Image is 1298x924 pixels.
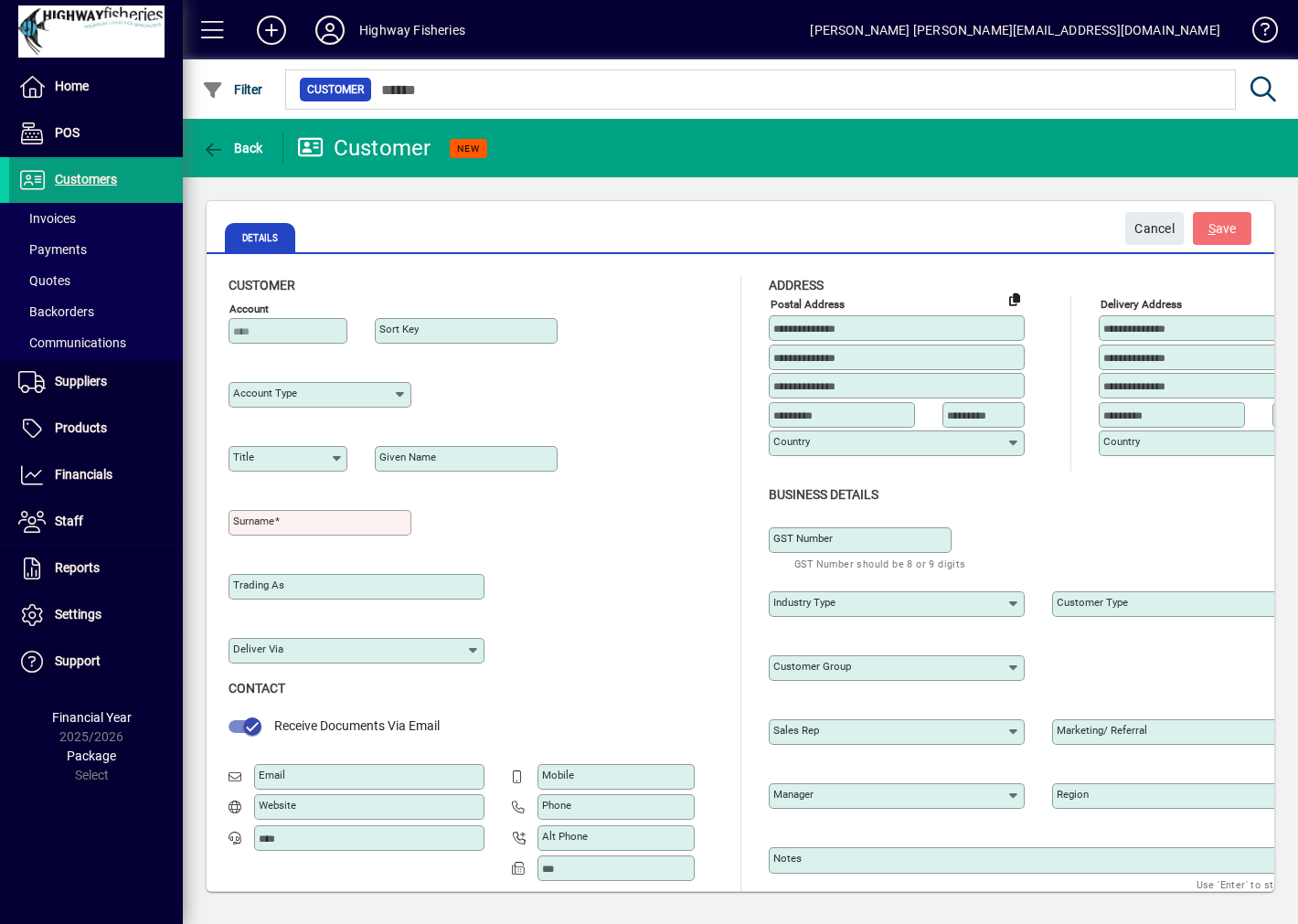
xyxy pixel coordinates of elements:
[55,172,117,186] span: Customers
[233,643,283,655] mat-label: Deliver via
[1057,788,1089,801] mat-label: Region
[225,223,295,252] span: Details
[297,133,431,163] div: Customer
[457,143,480,154] span: NEW
[233,387,297,399] mat-label: Account Type
[18,273,70,288] span: Quotes
[259,799,296,812] mat-label: Website
[18,211,76,226] span: Invoices
[55,467,112,482] span: Financials
[9,546,183,591] a: Reports
[55,420,107,435] span: Products
[229,303,269,315] mat-label: Account
[9,452,183,498] a: Financials
[1239,4,1275,63] a: Knowledge Base
[259,769,285,781] mat-label: Email
[794,553,966,574] mat-hint: GST Number should be 8 or 9 digits
[197,73,268,106] button: Filter
[379,323,419,335] mat-label: Sort key
[9,592,183,638] a: Settings
[229,278,295,292] span: Customer
[1057,596,1128,609] mat-label: Customer type
[197,132,268,165] button: Back
[67,749,116,763] span: Package
[359,16,465,45] div: Highway Fisheries
[9,327,183,358] a: Communications
[542,769,574,781] mat-label: Mobile
[9,406,183,451] a: Products
[773,596,835,609] mat-label: Industry type
[55,514,83,528] span: Staff
[301,14,359,47] button: Profile
[242,14,301,47] button: Add
[9,64,183,110] a: Home
[274,718,440,733] span: Receive Documents Via Email
[1134,214,1175,244] span: Cancel
[9,203,183,234] a: Invoices
[55,374,107,388] span: Suppliers
[1208,214,1237,244] span: ave
[233,515,274,527] mat-label: Surname
[9,296,183,327] a: Backorders
[55,560,100,575] span: Reports
[18,242,87,257] span: Payments
[183,132,283,165] app-page-header-button: Back
[542,830,588,843] mat-label: Alt Phone
[52,710,132,725] span: Financial Year
[1057,724,1147,737] mat-label: Marketing/ Referral
[18,304,94,319] span: Backorders
[773,660,851,673] mat-label: Customer group
[55,79,89,93] span: Home
[1000,284,1029,313] button: Copy to Delivery address
[202,141,263,155] span: Back
[1125,212,1184,245] button: Cancel
[55,607,101,621] span: Settings
[773,724,819,737] mat-label: Sales rep
[9,499,183,545] a: Staff
[9,359,183,405] a: Suppliers
[810,16,1220,45] div: [PERSON_NAME] [PERSON_NAME][EMAIL_ADDRESS][DOMAIN_NAME]
[542,799,571,812] mat-label: Phone
[202,82,263,97] span: Filter
[9,111,183,156] a: POS
[1208,221,1216,236] span: S
[773,532,833,545] mat-label: GST Number
[773,435,810,448] mat-label: Country
[55,653,101,668] span: Support
[773,788,814,801] mat-label: Manager
[307,80,364,99] span: Customer
[9,265,183,296] a: Quotes
[233,451,254,463] mat-label: Title
[379,451,436,463] mat-label: Given name
[9,639,183,685] a: Support
[769,278,824,292] span: Address
[9,234,183,265] a: Payments
[233,579,284,591] mat-label: Trading as
[1103,435,1140,448] mat-label: Country
[55,125,80,140] span: POS
[18,335,126,350] span: Communications
[769,487,878,502] span: Business details
[773,852,802,865] mat-label: Notes
[229,681,285,696] span: Contact
[1193,212,1251,245] button: Save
